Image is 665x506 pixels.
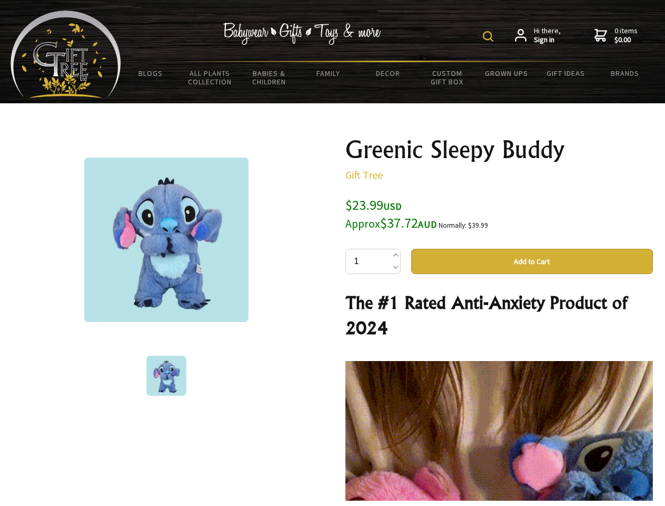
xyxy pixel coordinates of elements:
[11,11,121,98] img: Babyware - Gifts - Toys and more...
[223,23,381,45] img: Babywear - Gifts - Toys & more
[515,26,561,45] a: Hi there,Sign in
[614,26,638,45] span: 0 items
[358,62,418,84] a: Decor
[477,62,536,84] a: Grown Ups
[345,217,380,231] small: Approx
[84,158,249,322] img: Greenic Sleepy Buddy
[345,168,383,181] a: Gift Tree
[483,31,493,42] img: product search
[345,292,627,338] strong: The #1 Rated Anti-Anxiety Product of 2024
[439,221,488,230] small: Normally: $39.99
[345,137,653,162] h1: Greenic Sleepy Buddy
[146,356,186,396] img: Greenic Sleepy Buddy
[181,62,240,93] a: All Plants Collection
[534,26,561,45] span: Hi there,
[411,249,653,274] button: Add to Cart
[121,62,181,84] a: BLOGS
[345,196,437,231] span: $23.99 $37.72
[299,62,359,84] a: Family
[534,35,561,45] strong: Sign in
[536,62,595,84] a: Gift Ideas
[383,200,402,212] span: USD
[240,62,299,93] a: Babies & Children
[614,35,638,45] strong: $0.00
[594,26,638,45] a: 0 items$0.00
[418,62,477,93] a: Custom Gift Box
[418,218,437,230] span: AUD
[595,62,655,84] a: Brands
